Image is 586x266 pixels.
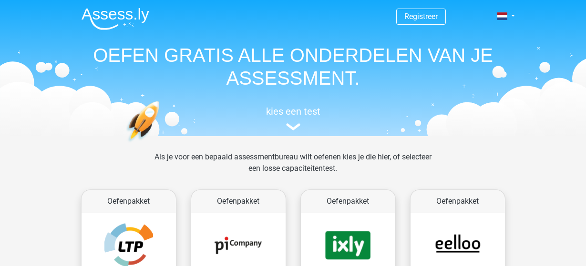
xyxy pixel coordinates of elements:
h1: OEFEN GRATIS ALLE ONDERDELEN VAN JE ASSESSMENT. [74,44,513,89]
a: kies een test [74,106,513,131]
h5: kies een test [74,106,513,117]
div: Als je voor een bepaald assessmentbureau wilt oefenen kies je die hier, of selecteer een losse ca... [147,151,439,186]
img: oefenen [126,101,196,187]
img: Assessly [82,8,149,30]
img: assessment [286,123,300,130]
a: Registreer [404,12,438,21]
